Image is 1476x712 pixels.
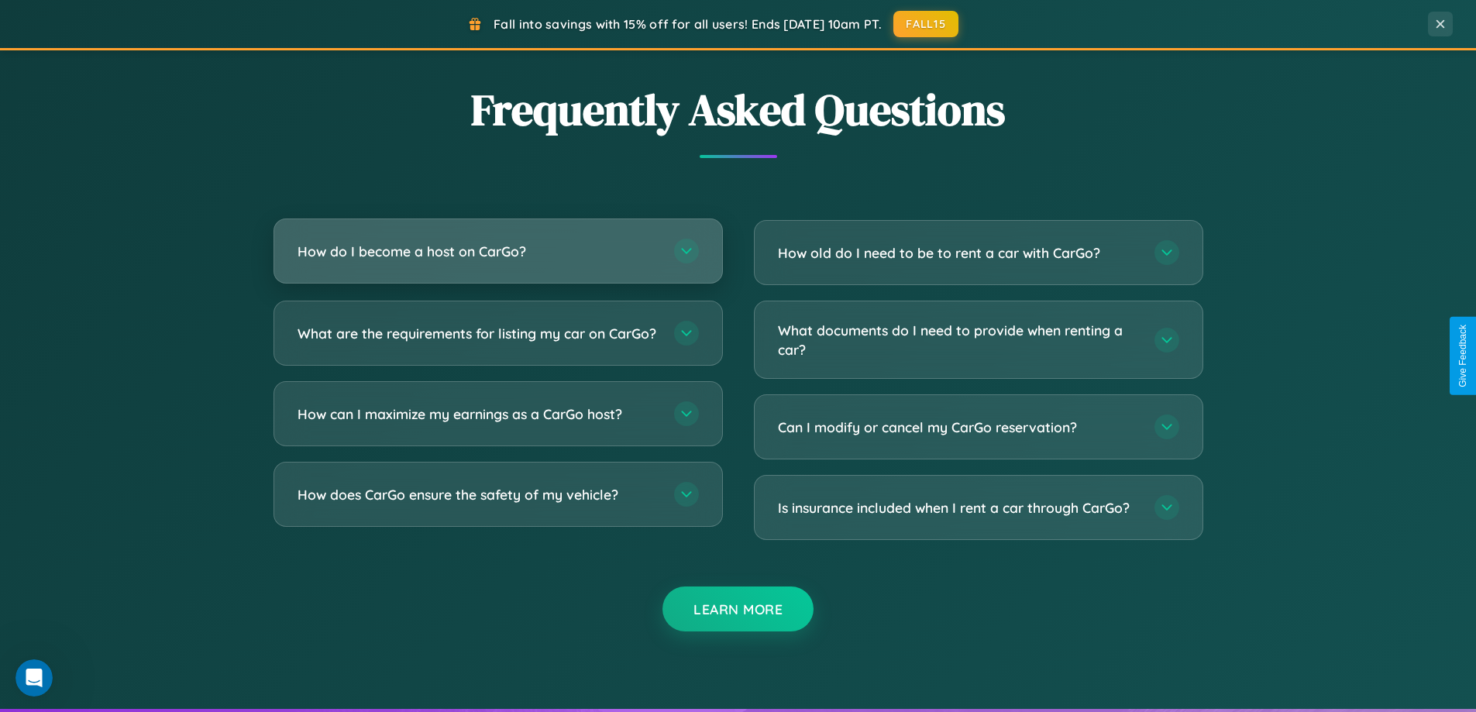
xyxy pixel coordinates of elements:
span: Fall into savings with 15% off for all users! Ends [DATE] 10am PT. [494,16,882,32]
h3: What are the requirements for listing my car on CarGo? [298,324,659,343]
button: Learn More [662,586,814,631]
iframe: Intercom live chat [15,659,53,697]
div: Give Feedback [1457,325,1468,387]
h3: How do I become a host on CarGo? [298,242,659,261]
h3: Can I modify or cancel my CarGo reservation? [778,418,1139,437]
h3: What documents do I need to provide when renting a car? [778,321,1139,359]
h3: How old do I need to be to rent a car with CarGo? [778,243,1139,263]
h3: How does CarGo ensure the safety of my vehicle? [298,485,659,504]
h3: How can I maximize my earnings as a CarGo host? [298,404,659,424]
button: FALL15 [893,11,958,37]
h3: Is insurance included when I rent a car through CarGo? [778,498,1139,518]
h2: Frequently Asked Questions [274,80,1203,139]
